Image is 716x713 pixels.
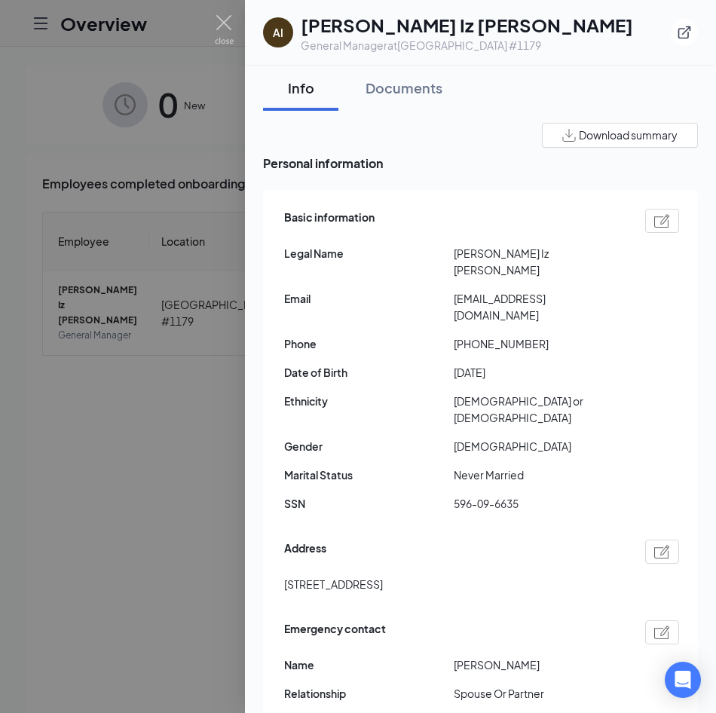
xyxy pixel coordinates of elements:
[579,127,678,143] span: Download summary
[284,467,454,483] span: Marital Status
[284,245,454,262] span: Legal Name
[454,467,623,483] span: Never Married
[454,364,623,381] span: [DATE]
[284,335,454,352] span: Phone
[284,209,375,233] span: Basic information
[366,78,442,97] div: Documents
[284,540,326,564] span: Address
[671,19,698,46] button: ExternalLink
[454,393,623,426] span: [DEMOGRAPHIC_DATA] or [DEMOGRAPHIC_DATA]
[454,290,623,323] span: [EMAIL_ADDRESS][DOMAIN_NAME]
[454,438,623,454] span: [DEMOGRAPHIC_DATA]
[301,12,633,38] h1: [PERSON_NAME] Iz [PERSON_NAME]
[284,656,454,673] span: Name
[273,25,283,40] div: AI
[284,495,454,512] span: SSN
[263,154,698,173] span: Personal information
[454,685,623,702] span: Spouse Or Partner
[284,290,454,307] span: Email
[454,656,623,673] span: [PERSON_NAME]
[284,364,454,381] span: Date of Birth
[665,662,701,698] div: Open Intercom Messenger
[301,38,633,53] div: General Manager at [GEOGRAPHIC_DATA] #1179
[284,620,386,644] span: Emergency contact
[284,576,383,592] span: [STREET_ADDRESS]
[284,685,454,702] span: Relationship
[278,78,323,97] div: Info
[454,245,623,278] span: [PERSON_NAME] Iz [PERSON_NAME]
[284,438,454,454] span: Gender
[542,123,698,148] button: Download summary
[454,335,623,352] span: [PHONE_NUMBER]
[677,25,692,40] svg: ExternalLink
[284,393,454,409] span: Ethnicity
[454,495,623,512] span: 596-09-6635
